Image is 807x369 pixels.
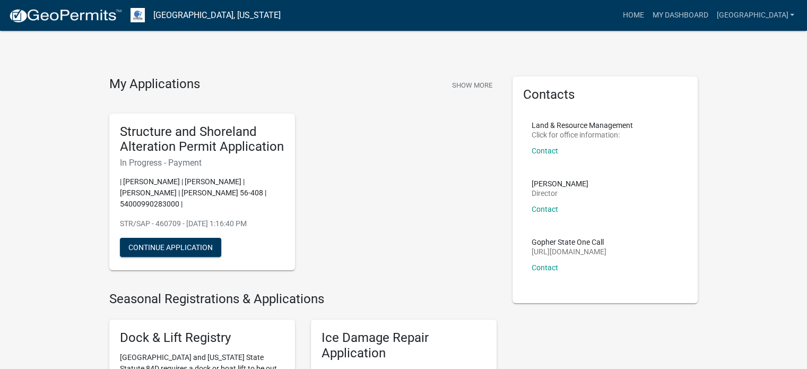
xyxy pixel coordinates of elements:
[109,76,200,92] h4: My Applications
[131,8,145,22] img: Otter Tail County, Minnesota
[120,124,284,155] h5: Structure and Shoreland Alteration Permit Application
[532,122,633,129] p: Land & Resource Management
[648,5,712,25] a: My Dashboard
[532,205,558,213] a: Contact
[120,330,284,346] h5: Dock & Lift Registry
[532,248,606,255] p: [URL][DOMAIN_NAME]
[322,330,486,361] h5: Ice Damage Repair Application
[120,238,221,257] button: Continue Application
[120,158,284,168] h6: In Progress - Payment
[532,238,606,246] p: Gopher State One Call
[532,131,633,139] p: Click for office information:
[448,76,497,94] button: Show More
[532,190,588,197] p: Director
[153,6,281,24] a: [GEOGRAPHIC_DATA], [US_STATE]
[532,147,558,155] a: Contact
[120,218,284,229] p: STR/SAP - 460709 - [DATE] 1:16:40 PM
[618,5,648,25] a: Home
[532,180,588,187] p: [PERSON_NAME]
[532,263,558,272] a: Contact
[523,87,688,102] h5: Contacts
[109,291,497,307] h4: Seasonal Registrations & Applications
[712,5,799,25] a: [GEOGRAPHIC_DATA]
[120,176,284,210] p: | [PERSON_NAME] | [PERSON_NAME] | [PERSON_NAME] | [PERSON_NAME] 56-408 | 54000990283000 |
